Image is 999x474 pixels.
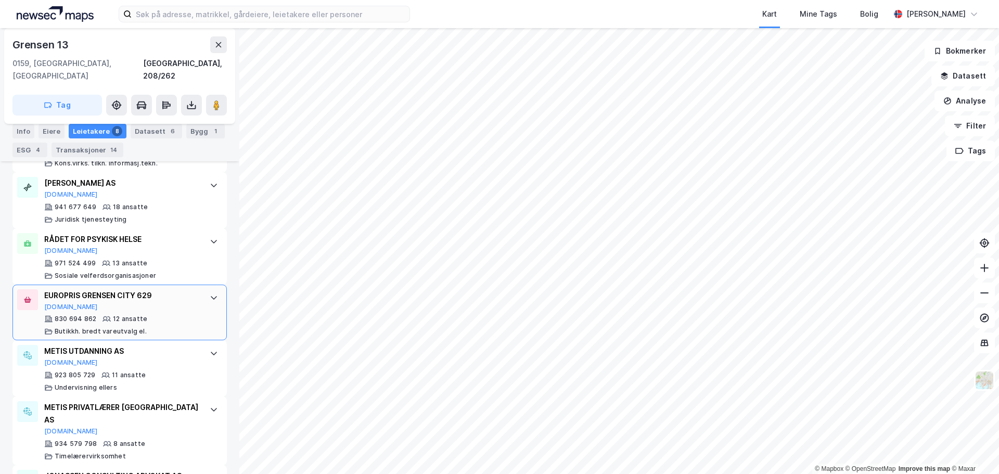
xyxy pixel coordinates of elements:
[33,145,43,155] div: 4
[931,66,995,86] button: Datasett
[131,124,182,138] div: Datasett
[52,143,123,157] div: Transaksjoner
[55,315,96,323] div: 830 694 862
[815,465,843,472] a: Mapbox
[55,327,147,336] div: Butikkh. bredt vareutvalg el.
[44,247,98,255] button: [DOMAIN_NAME]
[39,124,65,138] div: Eiere
[12,57,143,82] div: 0159, [GEOGRAPHIC_DATA], [GEOGRAPHIC_DATA]
[12,124,34,138] div: Info
[44,177,199,189] div: [PERSON_NAME] AS
[44,427,98,435] button: [DOMAIN_NAME]
[112,126,122,136] div: 8
[44,289,199,302] div: EUROPRIS GRENSEN CITY 629
[55,215,126,224] div: Juridisk tjenesteyting
[946,140,995,161] button: Tags
[975,370,994,390] img: Z
[69,124,126,138] div: Leietakere
[168,126,178,136] div: 6
[132,6,409,22] input: Søk på adresse, matrikkel, gårdeiere, leietakere eller personer
[12,95,102,116] button: Tag
[113,203,148,211] div: 18 ansatte
[55,440,97,448] div: 934 579 798
[112,259,147,267] div: 13 ansatte
[899,465,950,472] a: Improve this map
[55,371,95,379] div: 923 805 729
[947,424,999,474] iframe: Chat Widget
[44,303,98,311] button: [DOMAIN_NAME]
[800,8,837,20] div: Mine Tags
[55,259,96,267] div: 971 524 499
[112,371,146,379] div: 11 ansatte
[55,272,156,280] div: Sosiale velferdsorganisasjoner
[55,452,126,460] div: Timelærervirksomhet
[143,57,227,82] div: [GEOGRAPHIC_DATA], 208/262
[934,91,995,111] button: Analyse
[12,36,71,53] div: Grensen 13
[113,315,147,323] div: 12 ansatte
[44,401,199,426] div: METIS PRIVATLÆRER [GEOGRAPHIC_DATA] AS
[12,143,47,157] div: ESG
[55,383,117,392] div: Undervisning ellers
[947,424,999,474] div: Kontrollprogram for chat
[860,8,878,20] div: Bolig
[906,8,966,20] div: [PERSON_NAME]
[55,203,96,211] div: 941 677 649
[186,124,225,138] div: Bygg
[762,8,777,20] div: Kart
[17,6,94,22] img: logo.a4113a55bc3d86da70a041830d287a7e.svg
[44,358,98,367] button: [DOMAIN_NAME]
[44,345,199,357] div: METIS UTDANNING AS
[945,116,995,136] button: Filter
[108,145,119,155] div: 14
[44,233,199,246] div: RÅDET FOR PSYKISK HELSE
[210,126,221,136] div: 1
[44,190,98,199] button: [DOMAIN_NAME]
[925,41,995,61] button: Bokmerker
[846,465,896,472] a: OpenStreetMap
[55,159,158,168] div: Kons.virks. tilkn. informasj.tekn.
[113,440,145,448] div: 8 ansatte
